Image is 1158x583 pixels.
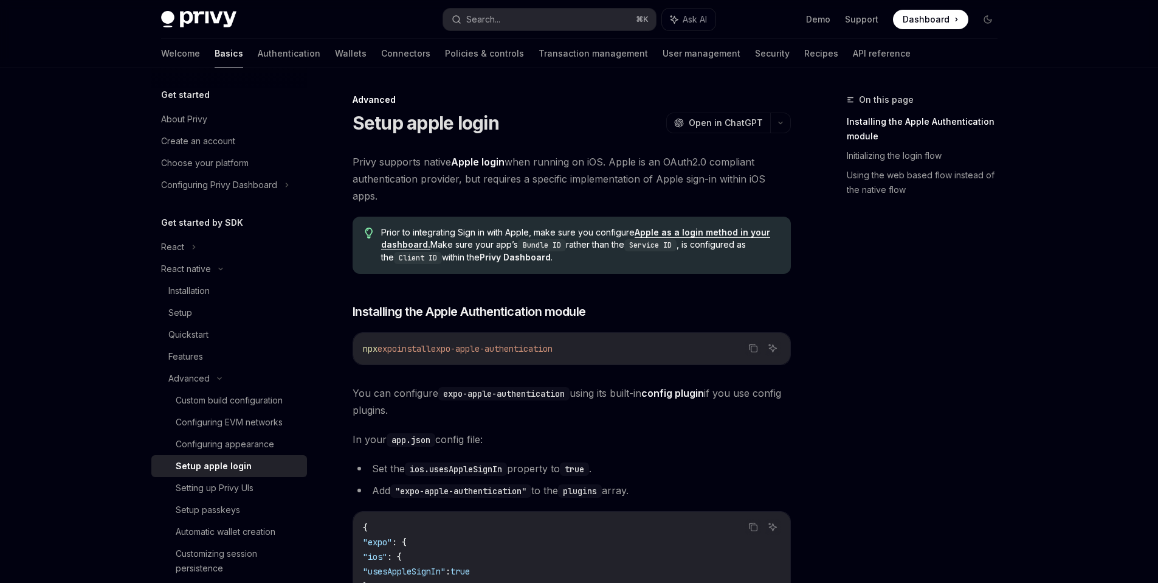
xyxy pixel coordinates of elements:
[176,546,300,576] div: Customizing session persistence
[151,499,307,521] a: Setup passkeys
[405,463,507,476] code: ios.usesAppleSignIn
[363,522,368,533] span: {
[168,371,210,386] div: Advanced
[662,9,715,30] button: Ask AI
[387,433,435,447] code: app.json
[392,537,407,548] span: : {
[353,482,791,499] li: Add to the array.
[745,519,761,535] button: Copy the contents from the code block
[151,433,307,455] a: Configuring appearance
[438,387,570,400] code: expo-apple-authentication
[161,156,249,170] div: Choose your platform
[176,481,253,495] div: Setting up Privy UIs
[806,13,830,26] a: Demo
[518,239,566,251] code: Bundle ID
[258,39,320,68] a: Authentication
[558,484,602,498] code: plugins
[151,411,307,433] a: Configuring EVM networks
[168,349,203,364] div: Features
[151,280,307,302] a: Installation
[353,94,791,106] div: Advanced
[624,239,677,251] code: Service ID
[804,39,838,68] a: Recipes
[353,460,791,477] li: Set the property to .
[683,13,707,26] span: Ask AI
[859,93,914,107] span: On this page
[466,12,500,27] div: Search...
[755,39,790,68] a: Security
[666,113,770,133] button: Open in ChatGPT
[151,521,307,543] a: Automatic wallet creation
[161,134,235,148] div: Create an account
[161,240,184,254] div: React
[215,39,243,68] a: Basics
[847,166,1007,200] a: Using the web based flow instead of the native flow
[903,13,949,26] span: Dashboard
[176,393,283,408] div: Custom build configuration
[168,284,210,298] div: Installation
[353,431,791,448] span: In your config file:
[451,156,505,169] a: Apple login
[390,484,531,498] code: "expo-apple-authentication"
[353,112,499,134] h1: Setup apple login
[663,39,740,68] a: User management
[161,11,236,28] img: dark logo
[176,525,275,539] div: Automatic wallet creation
[363,537,392,548] span: "expo"
[151,346,307,368] a: Features
[480,252,551,262] strong: Privy Dashboard
[445,39,524,68] a: Policies & controls
[853,39,911,68] a: API reference
[689,117,763,129] span: Open in ChatGPT
[745,340,761,356] button: Copy the contents from the code block
[161,39,200,68] a: Welcome
[893,10,968,29] a: Dashboard
[387,551,402,562] span: : {
[151,130,307,152] a: Create an account
[176,437,274,452] div: Configuring appearance
[847,146,1007,166] a: Initializing the login flow
[381,226,778,264] span: Prior to integrating Sign in with Apple, make sure you configure Make sure your app’s rather than...
[176,459,252,473] div: Setup apple login
[765,519,781,535] button: Ask AI
[363,343,377,354] span: npx
[636,15,649,24] span: ⌘ K
[176,415,283,430] div: Configuring EVM networks
[443,9,656,30] button: Search...⌘K
[161,88,210,102] h5: Get started
[394,252,442,264] code: Client ID
[353,303,586,320] span: Installing the Apple Authentication module
[151,477,307,499] a: Setting up Privy UIs
[363,551,387,562] span: "ios"
[176,503,240,517] div: Setup passkeys
[161,215,243,230] h5: Get started by SDK
[151,455,307,477] a: Setup apple login
[431,343,553,354] span: expo-apple-authentication
[151,543,307,579] a: Customizing session persistence
[765,340,781,356] button: Ask AI
[377,343,397,354] span: expo
[161,112,207,127] div: About Privy
[168,305,192,320] div: Setup
[450,566,470,577] span: true
[151,389,307,411] a: Custom build configuration
[365,228,373,239] svg: Tip
[161,262,211,276] div: React native
[151,302,307,324] a: Setup
[381,39,430,68] a: Connectors
[397,343,431,354] span: install
[335,39,367,68] a: Wallets
[151,324,307,346] a: Quickstart
[539,39,648,68] a: Transaction management
[168,327,209,342] div: Quickstart
[845,13,878,26] a: Support
[363,566,446,577] span: "usesAppleSignIn"
[161,178,277,192] div: Configuring Privy Dashboard
[560,463,589,476] code: true
[151,108,307,130] a: About Privy
[353,153,791,204] span: Privy supports native when running on iOS. Apple is an OAuth2.0 compliant authentication provider...
[641,387,704,400] a: config plugin
[151,152,307,174] a: Choose your platform
[353,385,791,419] span: You can configure using its built-in if you use config plugins.
[446,566,450,577] span: :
